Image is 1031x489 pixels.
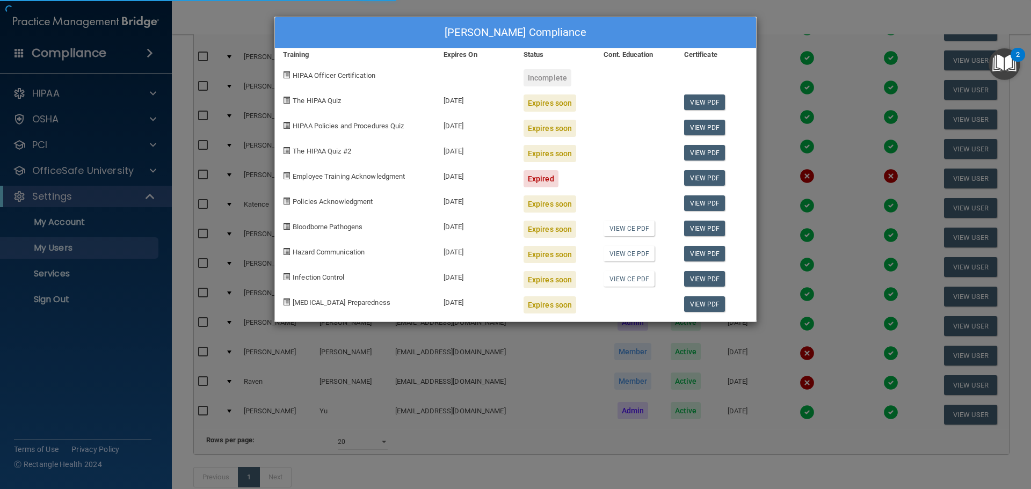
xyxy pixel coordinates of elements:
[684,221,725,236] a: View PDF
[684,120,725,135] a: View PDF
[604,246,655,261] a: View CE PDF
[435,137,515,162] div: [DATE]
[275,48,435,61] div: Training
[684,246,725,261] a: View PDF
[435,162,515,187] div: [DATE]
[524,170,558,187] div: Expired
[524,120,576,137] div: Expires soon
[596,48,676,61] div: Cont. Education
[293,198,373,206] span: Policies Acknowledgment
[524,246,576,263] div: Expires soon
[435,187,515,213] div: [DATE]
[435,48,515,61] div: Expires On
[524,271,576,288] div: Expires soon
[604,271,655,287] a: View CE PDF
[293,223,362,231] span: Bloodborne Pathogens
[293,172,405,180] span: Employee Training Acknowledgment
[684,170,725,186] a: View PDF
[293,97,341,105] span: The HIPAA Quiz
[684,271,725,287] a: View PDF
[524,221,576,238] div: Expires soon
[845,413,1018,456] iframe: Drift Widget Chat Controller
[435,112,515,137] div: [DATE]
[684,296,725,312] a: View PDF
[435,238,515,263] div: [DATE]
[435,86,515,112] div: [DATE]
[435,288,515,313] div: [DATE]
[515,48,596,61] div: Status
[293,122,404,130] span: HIPAA Policies and Procedures Quiz
[676,48,756,61] div: Certificate
[524,195,576,213] div: Expires soon
[293,298,390,306] span: [MEDICAL_DATA] Preparedness
[989,48,1020,80] button: Open Resource Center, 2 new notifications
[684,195,725,211] a: View PDF
[684,145,725,160] a: View PDF
[275,17,756,48] div: [PERSON_NAME] Compliance
[435,213,515,238] div: [DATE]
[1016,55,1020,69] div: 2
[524,94,576,112] div: Expires soon
[604,221,655,236] a: View CE PDF
[293,248,365,256] span: Hazard Communication
[293,147,351,155] span: The HIPAA Quiz #2
[293,273,344,281] span: Infection Control
[524,145,576,162] div: Expires soon
[435,263,515,288] div: [DATE]
[524,296,576,313] div: Expires soon
[684,94,725,110] a: View PDF
[293,71,375,79] span: HIPAA Officer Certification
[524,69,571,86] div: Incomplete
